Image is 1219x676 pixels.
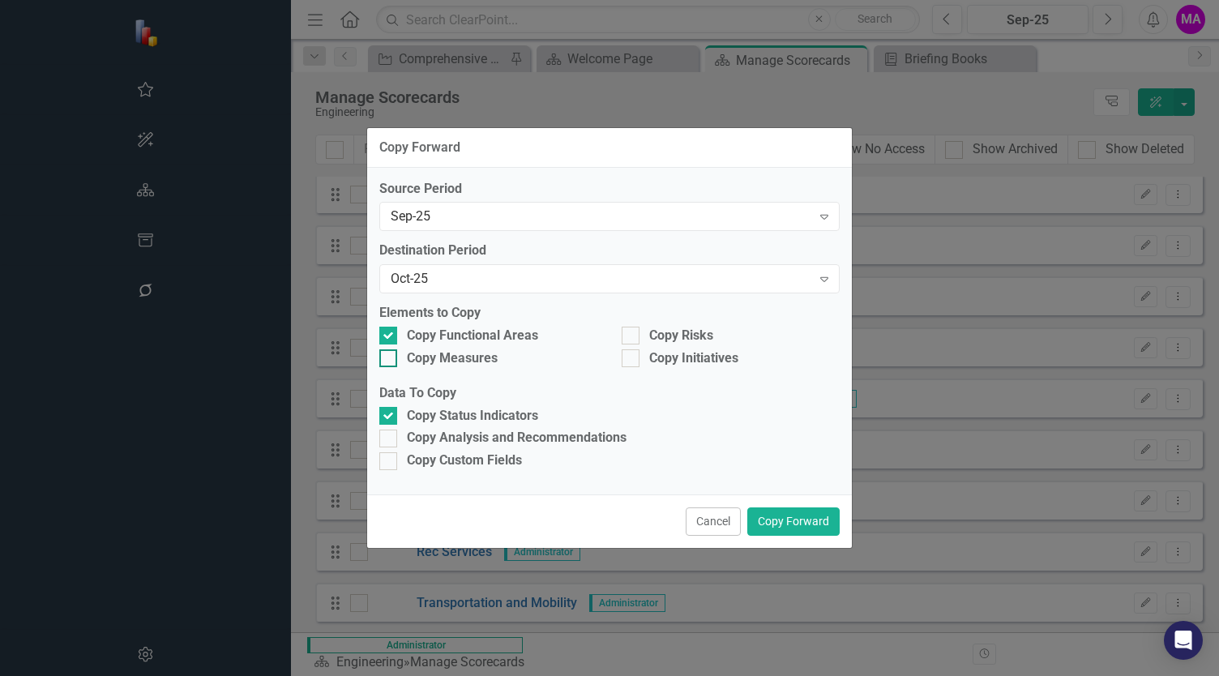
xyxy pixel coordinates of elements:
div: Sep-25 [391,208,811,226]
div: Copy Forward [379,140,460,155]
div: Copy Functional Areas [407,327,538,345]
label: Data To Copy [379,384,840,403]
label: Destination Period [379,242,840,260]
div: Copy Risks [649,327,713,345]
label: Source Period [379,180,840,199]
label: Elements to Copy [379,304,840,323]
button: Copy Forward [747,507,840,536]
div: Copy Analysis and Recommendations [407,429,627,447]
button: Cancel [686,507,741,536]
div: Copy Measures [407,349,498,368]
div: Copy Status Indicators [407,407,538,426]
div: Copy Initiatives [649,349,738,368]
div: Copy Custom Fields [407,451,522,470]
div: Oct-25 [391,270,811,289]
div: Open Intercom Messenger [1164,621,1203,660]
